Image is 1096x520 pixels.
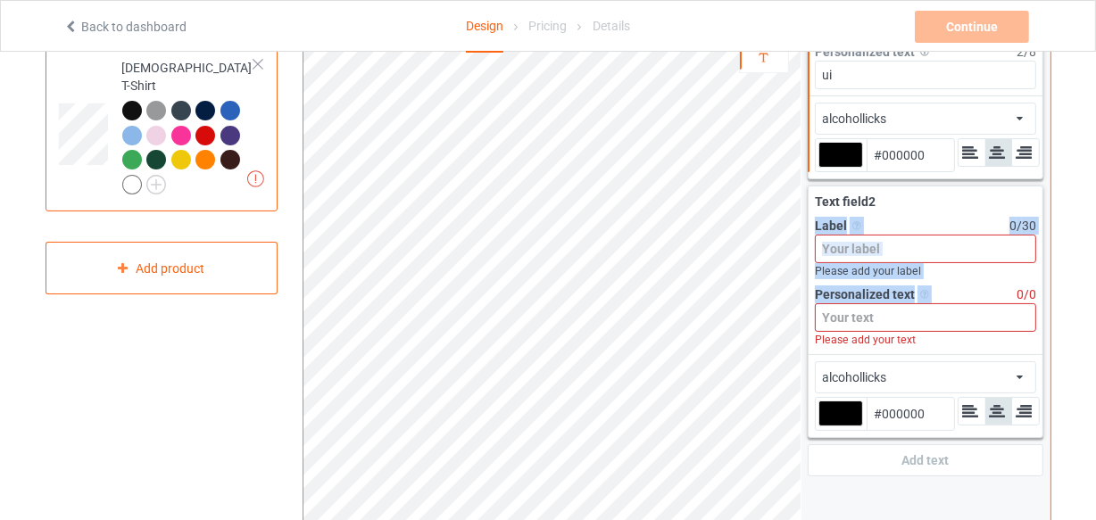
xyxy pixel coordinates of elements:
[46,242,278,294] div: Add product
[247,170,264,187] img: exclamation icon
[815,45,915,59] span: Personalized text
[815,219,847,233] span: Label
[755,49,772,66] img: svg%3E%0A
[822,368,886,386] div: alcohollicks
[917,45,932,59] img: svg%3E%0A
[1017,285,1036,303] div: 0 / 0
[63,20,187,34] a: Back to dashboard
[528,1,567,51] div: Pricing
[808,444,1044,476] div: Add text
[46,45,278,211] div: [DEMOGRAPHIC_DATA] T-Shirt
[815,193,1037,210] div: Text field 2
[815,332,1037,348] div: Please add your text
[822,110,886,128] div: alcohollicks
[917,287,932,301] img: svg%3E%0A
[815,235,1037,263] input: Your label
[146,175,166,194] img: svg+xml;base64,PD94bWwgdmVyc2lvbj0iMS4wIiBlbmNvZGluZz0iVVRGLTgiPz4KPHN2ZyB3aWR0aD0iMjJweCIgaGVpZ2...
[815,303,1037,332] input: Your text
[1017,43,1036,61] div: 2 / 8
[593,1,630,51] div: Details
[1009,217,1036,235] div: 0 / 30
[815,61,1037,89] input: Your text
[122,59,255,193] div: [DEMOGRAPHIC_DATA] T-Shirt
[815,287,915,301] span: Personalized text
[815,263,1037,279] div: Please add your label
[850,219,864,233] img: svg%3E%0A
[466,1,503,53] div: Design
